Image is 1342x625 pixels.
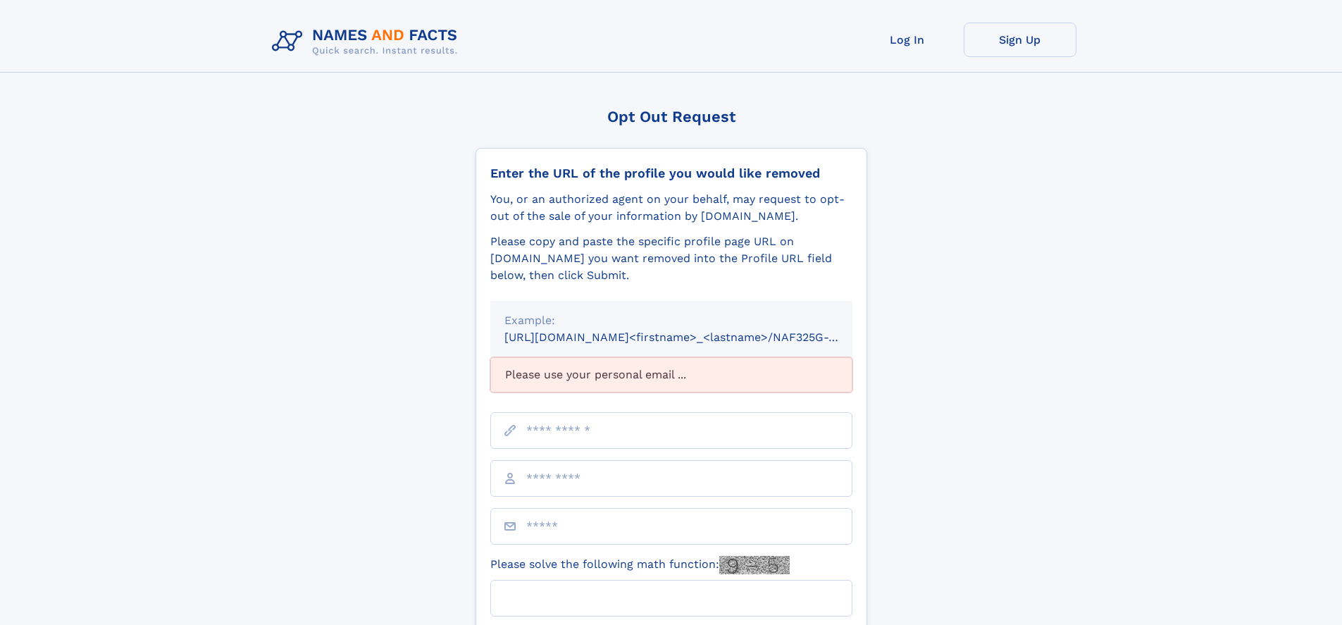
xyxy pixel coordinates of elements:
a: Sign Up [964,23,1076,57]
a: Log In [851,23,964,57]
small: [URL][DOMAIN_NAME]<firstname>_<lastname>/NAF325G-xxxxxxxx [504,330,879,344]
div: You, or an authorized agent on your behalf, may request to opt-out of the sale of your informatio... [490,191,852,225]
div: Please use your personal email ... [490,357,852,392]
div: Example: [504,312,838,329]
label: Please solve the following math function: [490,556,790,574]
div: Enter the URL of the profile you would like removed [490,166,852,181]
img: Logo Names and Facts [266,23,469,61]
div: Please copy and paste the specific profile page URL on [DOMAIN_NAME] you want removed into the Pr... [490,233,852,284]
div: Opt Out Request [476,108,867,125]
